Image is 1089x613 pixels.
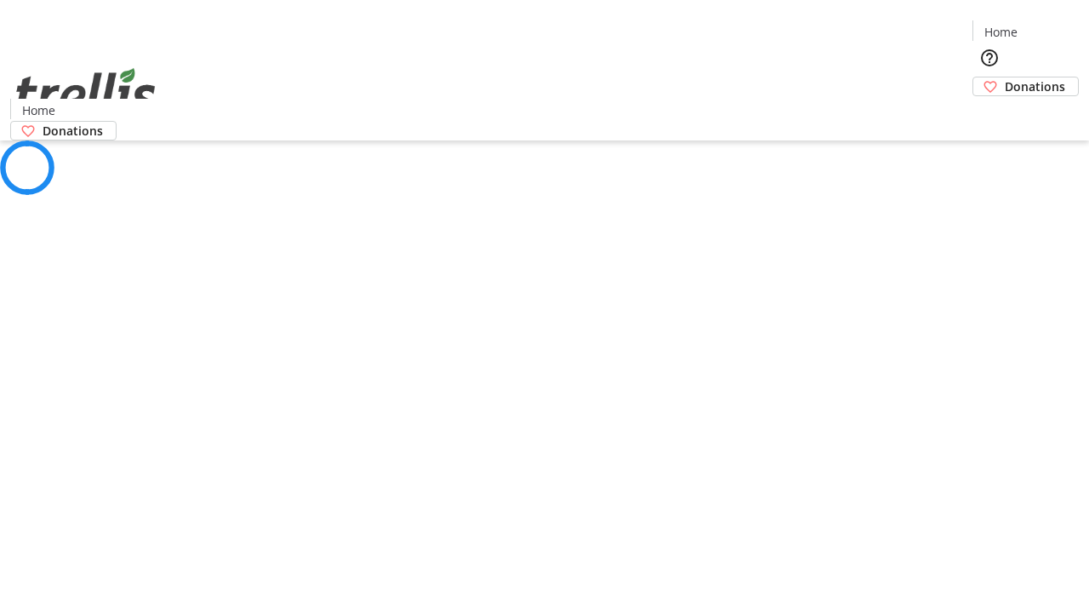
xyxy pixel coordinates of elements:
span: Donations [1005,77,1065,95]
button: Help [972,41,1006,75]
span: Donations [43,122,103,140]
span: Home [22,101,55,119]
button: Cart [972,96,1006,130]
a: Donations [972,77,1079,96]
a: Home [973,23,1028,41]
a: Home [11,101,66,119]
img: Orient E2E Organization d5sCwGF6H7's Logo [10,49,162,135]
a: Donations [10,121,117,140]
span: Home [984,23,1018,41]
